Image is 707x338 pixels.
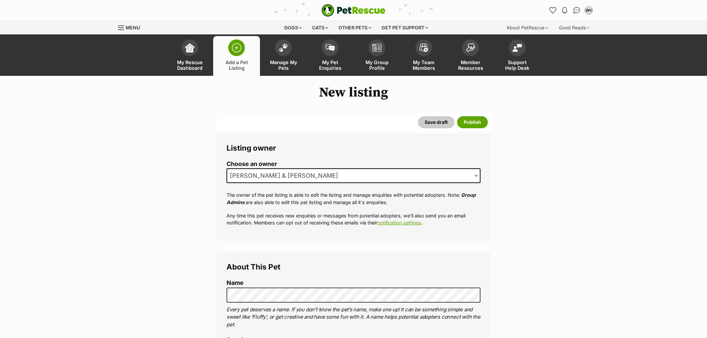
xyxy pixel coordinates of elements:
[400,36,447,76] a: My Team Members
[227,212,480,226] p: Any time this pet receives new enquiries or messages from potential adopters, we'll also send you...
[227,191,480,206] p: The owner of the pet listing is able to edit the listing and manage enquiries with potential adop...
[583,5,594,16] button: My account
[227,171,345,180] span: John & Yvonne
[562,7,567,14] img: notifications-46538b983faf8c2785f20acdc204bb7945ddae34d4c08c2a6579f10ce5e182be.svg
[213,36,260,76] a: Add a Pet Listing
[372,44,382,52] img: group-profile-icon-3fa3cf56718a62981997c0bc7e787c4b2cf8bcc04b72c1350f741eb67cf2f40e.svg
[279,43,288,52] img: manage-my-pets-icon-02211641906a0b7f246fdf0571729dbe1e7629f14944591b6c1af311fb30b64b.svg
[325,44,335,51] img: pet-enquiries-icon-7e3ad2cf08bfb03b45e93fb7055b45f3efa6380592205ae92323e6603595dc1f.svg
[455,59,485,71] span: Member Resources
[315,59,345,71] span: My Pet Enquiries
[334,21,376,34] div: Other pets
[466,43,475,52] img: member-resources-icon-8e73f808a243e03378d46382f2149f9095a855e16c252ad45f914b54edf8863c.svg
[185,43,194,52] img: dashboard-icon-eb2f2d2d3e046f16d808141f083e7271f6b2e854fb5c12c21221c1fb7104beca.svg
[222,59,252,71] span: Add a Pet Listing
[513,44,522,52] img: help-desk-icon-fdf02630f3aa405de69fd3d07c3f3aa587a6932b1a1747fa1d2bba05be0121f9.svg
[227,192,476,205] em: Group Admins
[268,59,298,71] span: Manage My Pets
[321,4,386,17] a: PetRescue
[494,36,541,76] a: Support Help Desk
[409,59,439,71] span: My Team Members
[377,220,421,225] a: notification settings
[419,43,428,52] img: team-members-icon-5396bd8760b3fe7c0b43da4ab00e1e3bb1a5d9ba89233759b79545d2d3fc5d0d.svg
[280,21,306,34] div: Dogs
[227,262,280,271] span: About This Pet
[232,43,241,52] img: add-pet-listing-icon-0afa8454b4691262ce3f59096e99ab1cd57d4a30225e0717b998d2c9b9846f56.svg
[547,5,594,16] ul: Account quick links
[353,36,400,76] a: My Group Profile
[362,59,392,71] span: My Group Profile
[118,21,145,33] a: Menu
[227,161,480,168] label: Choose an owner
[227,306,480,329] p: Every pet deserves a name. If you don’t know the pet’s name, make one up! It can be something sim...
[321,4,386,17] img: logo-e224e6f780fb5917bec1dbf3a21bbac754714ae5b6737aabdf751b685950b380.svg
[585,7,592,14] img: John & Yvonne profile pic
[260,36,307,76] a: Manage My Pets
[559,5,570,16] button: Notifications
[227,143,276,152] span: Listing owner
[502,21,553,34] div: About PetRescue
[126,25,140,30] span: Menu
[227,168,480,183] span: John & Yvonne
[447,36,494,76] a: Member Resources
[166,36,213,76] a: My Rescue Dashboard
[307,36,353,76] a: My Pet Enquiries
[457,116,488,128] button: Publish
[307,21,333,34] div: Cats
[377,21,433,34] div: Get pet support
[554,21,594,34] div: Good Reads
[571,5,582,16] a: Conversations
[418,116,454,128] button: Save draft
[175,59,205,71] span: My Rescue Dashboard
[573,7,580,14] img: chat-41dd97257d64d25036548639549fe6c8038ab92f7586957e7f3b1b290dea8141.svg
[227,280,480,287] label: Name
[502,59,532,71] span: Support Help Desk
[547,5,558,16] a: Favourites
